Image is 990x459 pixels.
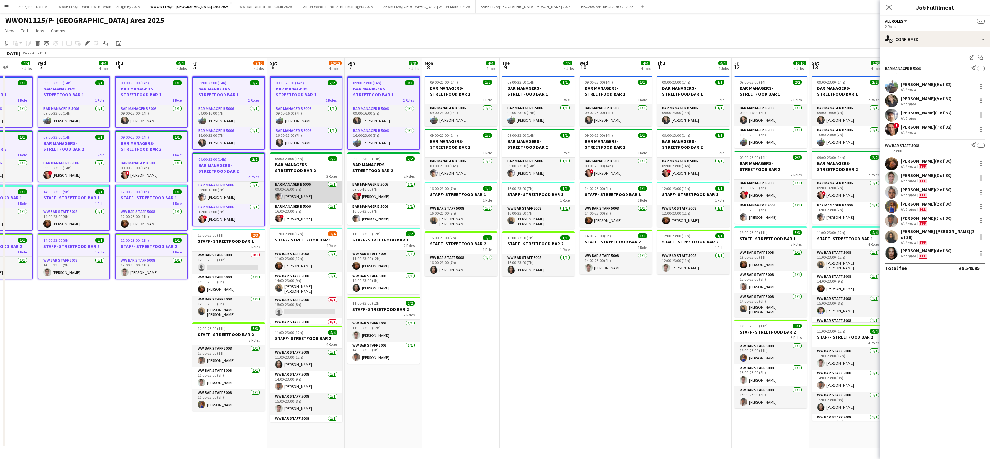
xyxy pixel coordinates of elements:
[870,155,879,160] span: 2/2
[405,80,414,85] span: 2/2
[657,104,730,126] app-card-role: Bar Manager B 50061/109:00-23:00 (14h)[PERSON_NAME]
[744,191,748,195] span: !
[297,0,378,13] button: Winter Wonderland- Senior ManagerS 2025
[347,152,420,225] div: 09:00-23:00 (14h)2/2BAR MANAGERS- STREETFOOD BAR 22 RolesBar Manager B 50061/109:00-16:00 (7h)![P...
[502,182,575,229] div: 16:00-23:00 (7h)1/1STAFF- STREETFOOD BAR 11 RoleWW Bar Staff 50081/116:00-23:00 (7h)[PERSON_NAME]...
[502,138,575,150] h3: BAR MANAGERS- STREETFOOD BAR 2
[734,160,807,172] h3: BAR MANAGERS- STREETFOOD BAR 2
[378,0,476,13] button: SBWM1125/[GEOGRAPHIC_DATA] Winter Market 2025
[901,130,917,135] div: Not rated
[328,80,337,85] span: 2/2
[868,97,879,102] span: 2 Roles
[280,215,284,218] span: !
[18,80,27,85] span: 1/1
[812,226,884,322] app-job-card: 11:00-23:00 (12h)4/4STAFF- STREETFOOD BAR 14 RolesWW Bar Staff 50081/111:00-23:00 (12h)[PERSON_NA...
[901,178,917,183] div: Not rated
[21,28,28,34] span: Edit
[812,151,884,224] app-job-card: 09:00-23:00 (14h)2/2BAR MANAGERS- STREETFOOD BAR 22 RolesBar Manager B 50061/109:00-16:00 (7h)![P...
[43,238,70,243] span: 14:00-23:00 (9h)
[18,27,31,35] a: Edit
[357,193,361,196] span: !
[430,186,456,191] span: 16:00-23:00 (7h)
[95,98,104,103] span: 1 Role
[502,76,575,126] app-job-card: 09:00-23:00 (14h)1/1BAR MANAGERS- STREETFOOD BAR 11 RoleBar Manager B 50061/109:00-23:00 (14h)[PE...
[38,76,110,128] app-job-card: 09:00-23:00 (14h)1/1BAR MANAGERS- STREETFOOD BAR 11 RoleBar Manager B 50061/109:00-23:00 (14h)[PE...
[430,235,456,240] span: 16:00-23:00 (7h)
[270,237,342,243] h3: STAFF- STREETFOOD BAR 1
[270,228,342,324] div: 11:00-23:00 (12h)2/4STAFF- STREETFOOD BAR 14 RolesWW Bar Staff 50081/111:00-23:00 (12h)[PERSON_NA...
[270,162,342,173] h3: BAR MANAGERS- STREETFOOD BAR 2
[193,204,264,226] app-card-role: Bar Manager B 50061/116:00-23:00 (7h)![PERSON_NAME]
[38,233,110,279] div: 14:00-23:00 (9h)1/1STAFF- STREETFOOD BAR 21 RoleWW Bar Staff 50081/114:00-23:00 (9h)[PERSON_NAME]
[115,130,188,182] div: 09:00-23:00 (14h)1/1BAR MANAGERS- STREETFOOD BAR 21 RoleBar Manager B 50061/109:00-23:00 (14h)![P...
[192,76,265,150] app-job-card: 09:00-23:00 (14h)2/2BAR MANAGERS- STREETFOOD BAR 12 RolesBar Manager B 50061/109:00-16:00 (7h)[PE...
[276,80,304,85] span: 09:00-23:00 (14h)
[657,182,730,227] app-job-card: 12:00-23:00 (11h)1/1STAFF- STREETFOOD BAR 11 RoleWW Bar Staff 50081/112:00-23:00 (11h)[PERSON_NAME]
[425,129,497,180] app-job-card: 09:00-23:00 (14h)1/1BAR MANAGERS- STREETFOOD BAR 21 RoleBar Manager B 50061/109:00-23:00 (14h)[PE...
[793,230,802,235] span: 3/3
[812,202,884,224] app-card-role: Bar Manager B 50061/116:00-23:00 (7h)[PERSON_NAME]
[270,152,342,225] app-job-card: 09:00-23:00 (14h)2/2BAR MANAGERS- STREETFOOD BAR 22 RolesBar Manager B 50061/109:00-16:00 (7h)[PE...
[192,152,265,226] div: 09:00-23:00 (14h)2/2BAR MANAGERS- STREETFOOD BAR 22 RolesBar Manager B 50061/109:00-16:00 (7h)[PE...
[271,105,342,127] app-card-role: Bar Manager B 50061/109:00-16:00 (7h)[PERSON_NAME]
[885,19,908,24] button: All roles
[425,85,497,97] h3: BAR MANAGERS- STREETFOOD BAR 1
[95,201,104,206] span: 1 Role
[116,195,187,201] h3: STAFF- STREETFOOD BAR 1
[885,19,903,24] span: All roles
[502,231,575,276] app-job-card: 16:00-23:00 (7h)1/1STAFF- STREETFOOD BAR 21 RoleWW Bar Staff 50081/116:00-23:00 (7h)[PERSON_NAME]
[870,230,879,235] span: 4/4
[193,105,264,127] app-card-role: Bar Manager B 50061/109:00-16:00 (7h)[PERSON_NAME]
[43,80,72,85] span: 09:00-23:00 (14h)
[812,104,884,126] app-card-role: Bar Manager B 50061/109:00-16:00 (7h)[PERSON_NAME]
[560,133,570,138] span: 1/1
[502,129,575,180] app-job-card: 09:00-23:00 (14h)1/1BAR MANAGERS- STREETFOOD BAR 21 RoleBar Manager B 50061/109:00-23:00 (14h)[PE...
[425,138,497,150] h3: BAR MANAGERS- STREETFOOD BAR 2
[580,230,652,274] div: 14:00-23:00 (9h)1/1STAFF- STREETFOOD BAR 21 RoleWW Bar Staff 50081/114:00-23:00 (9h)[PERSON_NAME]
[347,76,420,150] div: 09:00-23:00 (14h)2/2BAR MANAGERS- STREETFOOD BAR 12 RolesBar Manager B 50061/109:00-16:00 (7h)[PE...
[715,133,724,138] span: 1/1
[657,138,730,150] h3: BAR MANAGERS- STREETFOOD BAR 2
[250,80,259,85] span: 2/2
[917,221,928,226] div: Crew has different fees then in role
[115,76,188,128] app-job-card: 09:00-23:00 (14h)1/1BAR MANAGERS- STREETFOOD BAR 11 RoleBar Manager B 50061/109:00-23:00 (14h)[PE...
[667,169,671,173] span: !
[406,231,415,236] span: 2/2
[198,80,226,85] span: 09:00-23:00 (14h)
[791,97,802,102] span: 2 Roles
[18,135,27,140] span: 1/1
[590,169,593,173] span: !
[638,80,647,85] span: 1/1
[115,185,188,231] app-job-card: 12:00-23:00 (11h)1/1STAFF- STREETFOOD BAR 11 RoleWW Bar Staff 50081/112:00-23:00 (11h)[PERSON_NAME]
[425,158,497,180] app-card-role: Bar Manager B 50061/109:00-23:00 (14h)[PERSON_NAME]
[812,160,884,172] h3: BAR MANAGERS- STREETFOOD BAR 2
[734,151,807,224] app-job-card: 09:00-23:00 (14h)2/2BAR MANAGERS- STREETFOOD BAR 22 RolesBar Manager B 50061/109:00-16:00 (7h)![P...
[715,186,724,191] span: 1/1
[812,76,884,148] app-job-card: 09:00-23:00 (14h)2/2BAR MANAGERS- STREETFOOD BAR 12 RolesBar Manager B 50061/109:00-16:00 (7h)[PE...
[580,104,652,126] app-card-role: Bar Manager B 50061/109:00-23:00 (14h)[PERSON_NAME]
[580,76,652,126] app-job-card: 09:00-23:00 (14h)1/1BAR MANAGERS- STREETFOOD BAR 11 RoleBar Manager B 50061/109:00-23:00 (14h)[PE...
[812,85,884,97] h3: BAR MANAGERS- STREETFOOD BAR 1
[38,86,109,98] h3: BAR MANAGERS- STREETFOOD BAR 1
[638,186,647,191] span: 1/1
[38,130,110,182] app-job-card: 09:00-23:00 (14h)1/1BAR MANAGERS- STREETFOOD BAR 21 RoleBar Manager B 50061/109:00-23:00 (14h)![P...
[38,105,109,127] app-card-role: Bar Manager B 50061/109:00-23:00 (14h)[PERSON_NAME]
[425,231,497,276] app-job-card: 16:00-23:00 (7h)1/1STAFF- STREETFOOD BAR 21 RoleWW Bar Staff 50081/116:00-23:00 (7h)[PERSON_NAME]
[585,80,613,85] span: 09:00-23:00 (14h)
[657,230,730,274] app-job-card: 12:00-23:00 (11h)1/1STAFF- STREETFOOD BAR 21 RoleWW Bar Staff 50081/112:00-23:00 (11h)[PERSON_NAME]
[638,198,647,203] span: 1 Role
[560,186,570,191] span: 1/1
[734,202,807,224] app-card-role: Bar Manager B 50061/116:00-23:00 (7h)[PERSON_NAME]
[35,28,44,34] span: Jobs
[901,164,917,169] div: Not rated
[580,138,652,150] h3: BAR MANAGERS- STREETFOOD BAR 2
[662,186,690,191] span: 12:00-23:00 (11h)
[173,135,182,140] span: 1/1
[38,185,110,231] app-job-card: 14:00-23:00 (9h)1/1STAFF- STREETFOOD BAR 11 RoleWW Bar Staff 50081/114:00-23:00 (9h)[PERSON_NAME]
